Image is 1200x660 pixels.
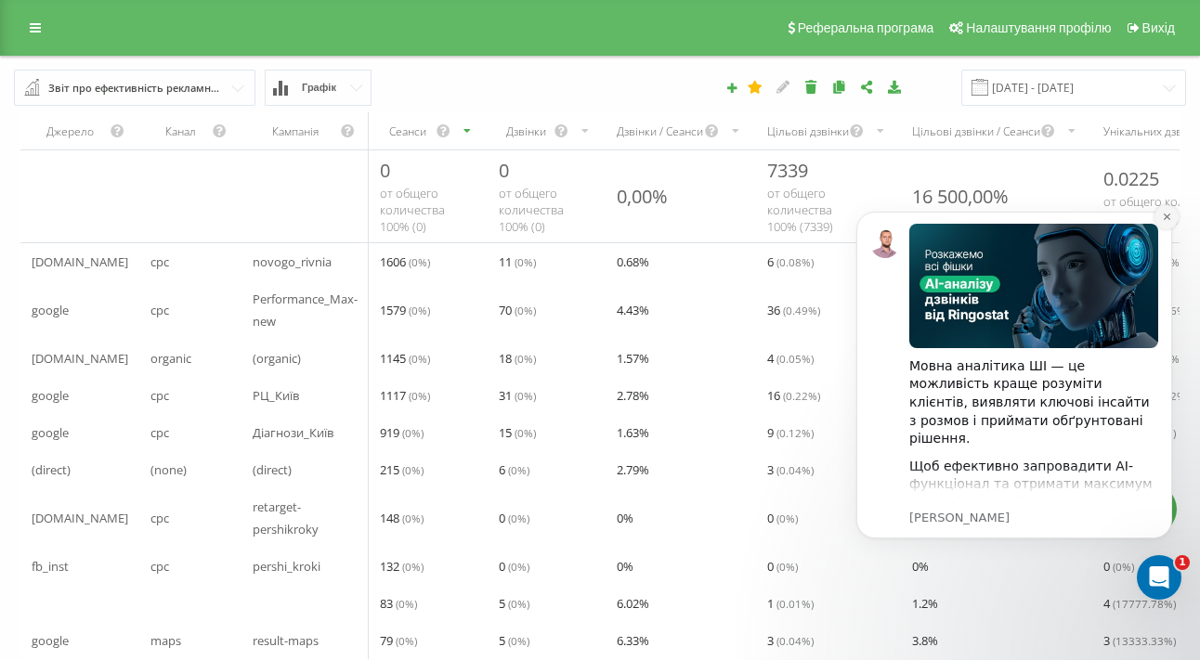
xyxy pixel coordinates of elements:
span: ( 0.04 %) [776,462,814,477]
span: ( 0 %) [776,511,798,525]
i: Поділитися налаштуваннями звіту [859,80,875,93]
span: 919 [380,421,424,444]
span: organic [150,347,191,369]
span: (direct) [32,459,71,481]
span: (direct) [253,459,292,481]
span: ( 0.08 %) [776,254,814,269]
span: 1.57 % [617,347,649,369]
span: 6 [499,459,529,481]
span: 70 [499,299,536,321]
span: 6 [767,251,814,273]
span: ( 0 %) [515,254,536,269]
span: 215 [380,459,424,481]
span: ( 0 %) [515,425,536,440]
span: 4.43 % [617,299,649,321]
span: 5 [499,592,529,615]
div: 0,00% [617,184,668,209]
span: 6.33 % [617,629,649,652]
span: cpc [150,251,169,273]
span: cpc [150,421,169,444]
span: 0.68 % [617,251,649,273]
i: Копіювати звіт [831,80,847,93]
span: Performance_Max-new [253,288,359,332]
span: 18 [499,347,536,369]
div: Канал [150,123,212,139]
span: ( 0 %) [409,303,430,317]
span: novogo_rivnia [253,251,332,273]
span: ( 0 %) [508,462,529,477]
span: [DOMAIN_NAME] [32,347,128,369]
span: fb_inst [32,555,69,577]
span: 79 [380,629,417,652]
span: ( 0.04 %) [776,633,814,648]
div: Звіт про ефективність рекламних кампаній [48,78,223,98]
span: [DOMAIN_NAME] [32,507,128,529]
span: ( 0 %) [396,633,417,648]
span: 148 [380,507,424,529]
span: cpc [150,507,169,529]
span: (organic) [253,347,301,369]
span: cpc [150,384,169,407]
span: ( 0 %) [402,559,424,574]
span: 1 [767,592,814,615]
span: 15 [499,421,536,444]
span: ( 0 %) [508,596,529,611]
span: ( 0 %) [402,425,424,440]
span: 3 [1103,629,1176,652]
span: от общего количества 100% ( 0 ) [380,185,445,235]
iframe: Intercom live chat [1137,555,1181,600]
span: retarget-pershikroky [253,496,359,540]
i: Редагувати звіт [776,80,791,93]
span: ( 0 %) [515,303,536,317]
span: 3 [767,459,814,481]
span: 0.0225 [1103,166,1159,191]
div: Дзвінки / Сеанси [617,123,704,139]
span: google [32,421,69,444]
span: ( 0 %) [515,351,536,366]
span: cpc [150,299,169,321]
span: 1.63 % [617,421,649,444]
span: ( 0 %) [402,511,424,525]
div: Дзвінки [499,123,554,139]
span: 0 % [617,507,633,529]
span: ( 0 %) [776,559,798,574]
span: 132 [380,555,424,577]
span: ( 0.01 %) [776,596,814,611]
span: 31 [499,384,536,407]
span: РЦ_Київ [253,384,299,407]
span: 1117 [380,384,430,407]
div: scrollable content [20,112,1180,659]
span: 0 [499,158,509,183]
span: ( 0.12 %) [776,425,814,440]
span: 1 [1175,555,1190,570]
span: maps [150,629,181,652]
i: Видалити звіт [803,80,819,93]
div: Сеанси [380,123,435,139]
span: ( 13333.33 %) [1113,633,1176,648]
span: ( 0 %) [515,388,536,403]
span: от общего количества 100% ( 7339 ) [767,185,833,235]
span: pershi_kroki [253,555,320,577]
i: Цей звіт буде завантажено першим при відкритті Аналітики. Ви можете призначити будь-який інший ва... [748,80,763,93]
span: 2.78 % [617,384,649,407]
span: cpc [150,555,169,577]
span: Налаштування профілю [966,20,1111,35]
span: 1579 [380,299,430,321]
span: от общего количества 100% ( 0 ) [499,185,564,235]
span: Вихід [1142,20,1175,35]
span: 5 [499,629,529,652]
span: ( 0.05 %) [776,351,814,366]
span: 6.02 % [617,592,649,615]
span: ( 0 %) [396,596,417,611]
span: [DOMAIN_NAME] [32,251,128,273]
span: 3.8 % [912,629,938,652]
span: 1145 [380,347,430,369]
